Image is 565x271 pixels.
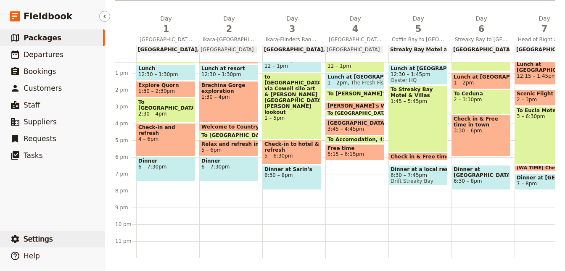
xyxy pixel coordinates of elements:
[388,36,448,43] span: Coffin Bay to [GEOGRAPHIC_DATA]
[99,11,110,22] button: Hide menu
[388,165,448,186] div: Dinner at a local restaurant6:30 – 7:45pmDrift Streaky Bay
[199,81,259,123] div: Brachina Gorge exploration1:30 – 4pm
[138,66,193,71] span: Lunch
[327,103,396,109] span: [PERSON_NAME]'s Way
[325,119,385,135] div: [GEOGRAPHIC_DATA]3:45 – 4:45pm
[451,46,510,53] div: [GEOGRAPHIC_DATA]
[325,56,385,72] div: to Fresh Fish Place12 – 1pm
[201,94,256,100] span: 1:30 – 4pm
[327,120,383,126] span: [GEOGRAPHIC_DATA]
[391,178,446,184] span: Drift Streaky Bay
[136,46,257,53] div: [GEOGRAPHIC_DATA][GEOGRAPHIC_DATA]
[517,181,537,187] span: 7 – 8pm
[24,34,61,42] span: Packages
[325,144,385,160] div: Free time5:15 – 6:15pm
[451,165,511,190] div: Dinner at [GEOGRAPHIC_DATA]6:30 – 8pm
[391,77,446,83] span: Oyster HQ
[136,81,195,97] div: Explore Quorn1:30 – 2:30pm
[391,66,446,71] span: Lunch at [GEOGRAPHIC_DATA]
[380,137,416,142] span: 4:45 – 5:15pm
[138,111,193,117] span: 2:30 – 4pm
[201,124,331,130] span: Welcome to Country at [GEOGRAPHIC_DATA]
[454,97,509,103] span: 2 – 3:30pm
[24,101,40,109] span: Staff
[329,23,382,35] span: 4
[24,10,72,23] span: Fieldbook
[140,14,193,35] h2: Day
[203,23,256,35] span: 2
[138,88,175,94] span: 1:30 – 2:30pm
[136,98,195,123] div: To [GEOGRAPHIC_DATA]2:30 – 4pm
[391,98,446,104] span: 1:45 – 5:45pm
[517,97,537,103] span: 2 – 3pm
[391,71,446,77] span: 12:30 – 1:45pm
[115,238,136,245] div: 11 pm
[24,134,56,143] span: Requests
[262,56,322,72] div: Lunch in [GEOGRAPHIC_DATA]12 – 1pm
[453,47,512,53] span: [GEOGRAPHIC_DATA]
[264,74,319,115] span: to [GEOGRAPHIC_DATA] via Cowell silo art & [PERSON_NAME][GEOGRAPHIC_DATA][PERSON_NAME] lookout
[454,128,509,134] span: 3:30 – 6pm
[115,87,136,93] div: 2 pm
[454,74,509,80] span: Lunch at [GEOGRAPHIC_DATA]
[388,153,448,160] div: Check in & Free time
[325,73,385,89] div: Lunch at [GEOGRAPHIC_DATA]1 – 2pmThe Fresh Fish Place
[262,14,325,45] button: Day3Ikara-Flinders Ranges to [GEOGRAPHIC_DATA]
[327,91,404,97] span: To [PERSON_NAME]'s Way
[325,111,385,116] div: To [GEOGRAPHIC_DATA]
[391,166,446,172] span: Dinner at a local restaurant
[138,71,178,77] span: 12:30 – 1:30pm
[199,123,259,131] div: Welcome to Country at [GEOGRAPHIC_DATA]
[264,153,319,159] span: 5 – 6:30pm
[199,140,259,156] div: Relax and refresh in Villa5 – 6pm
[199,64,259,81] div: Lunch at resort12:30 – 1:30pm
[201,66,256,71] span: Lunch at resort
[451,14,515,45] button: Day6Streaky Bay to [GEOGRAPHIC_DATA]
[266,14,319,35] h2: Day
[24,151,43,160] span: Tasks
[388,85,448,152] div: To Streaky Bay Motel & Villas1:45 – 5:45pm
[266,23,319,35] span: 3
[323,47,380,53] span: [GEOGRAPHIC_DATA]
[115,137,136,144] div: 5 pm
[390,47,472,53] span: Streaky Bay Motel and Villas
[203,14,256,35] h2: Day
[115,187,136,194] div: 8 pm
[199,132,259,139] div: To [GEOGRAPHIC_DATA]
[197,47,254,53] span: [GEOGRAPHIC_DATA]
[138,124,193,136] span: Check-in and refresh
[24,84,62,92] span: Customers
[138,99,193,111] span: To [GEOGRAPHIC_DATA]
[24,235,53,243] span: Settings
[264,172,319,178] span: 6:30 – 8pm
[138,164,193,170] span: 6 – 7:30pm
[136,14,199,45] button: Day1[GEOGRAPHIC_DATA] to Ikara-Flinders Ranges
[455,23,508,35] span: 6
[201,158,256,164] span: Dinner
[24,118,57,126] span: Suppliers
[388,46,446,53] div: Streaky Bay Motel and Villas
[136,36,196,43] span: [GEOGRAPHIC_DATA] to Ikara-Flinders Ranges
[138,136,193,142] span: 4 – 6pm
[262,165,322,190] div: Dinner at Sarin's6:30 – 8pm
[454,80,474,86] span: 1 – 2pm
[454,116,509,128] span: Check in & Free time in town
[262,140,322,165] div: Check-in to hotel & refresh5 – 6:30pm
[327,145,383,151] span: Free time
[115,103,136,110] div: 3 pm
[199,157,259,182] div: Dinner6 – 7:30pm
[392,14,445,35] h2: Day
[327,126,364,132] span: 3:45 – 4:45pm
[136,64,195,81] div: Lunch12:30 – 1:30pm
[201,71,241,77] span: 12:30 – 1:30pm
[201,132,272,138] span: To [GEOGRAPHIC_DATA]
[454,91,509,97] span: To Ceduna
[138,82,193,88] span: Explore Quorn
[388,64,448,85] div: Lunch at [GEOGRAPHIC_DATA]12:30 – 1:45pmOyster HQ
[115,70,136,76] div: 1 pm
[24,252,40,260] span: Help
[329,14,382,35] h2: Day
[199,36,259,43] span: Ikara-[GEOGRAPHIC_DATA]
[201,147,222,153] span: 5 – 6pm
[24,50,63,59] span: Departures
